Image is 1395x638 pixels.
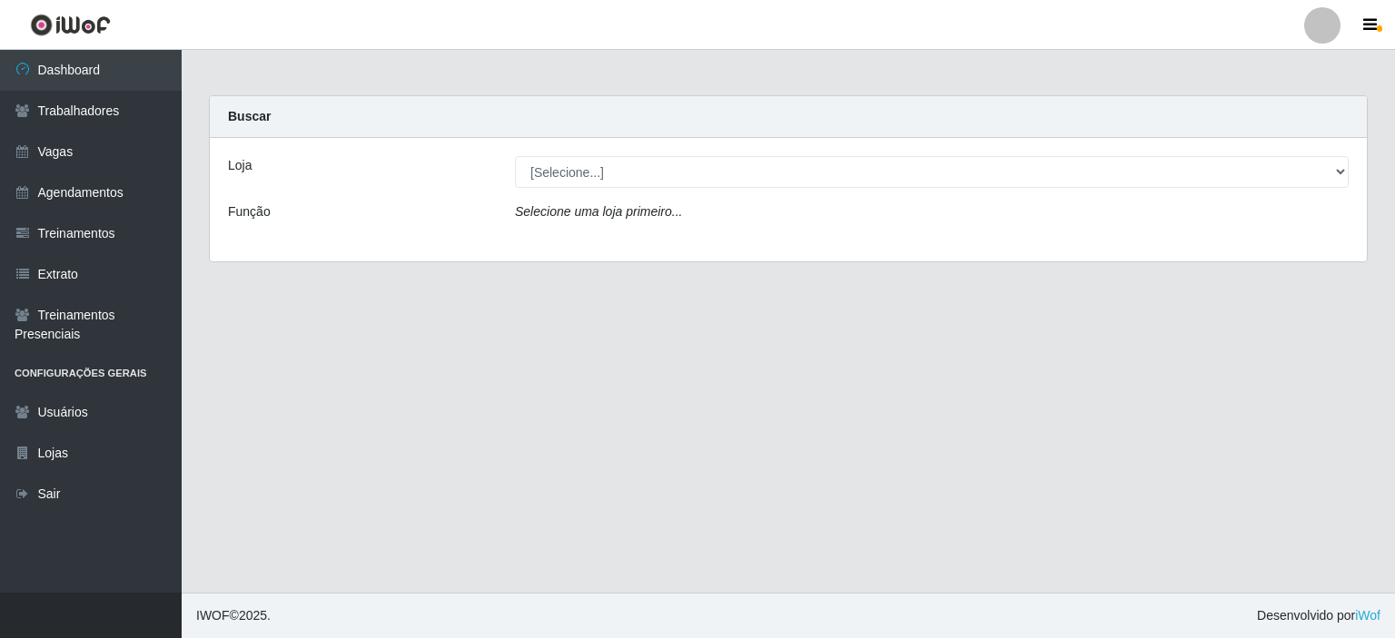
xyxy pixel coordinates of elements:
span: Desenvolvido por [1257,606,1380,625]
label: Função [228,202,271,221]
span: © 2025 . [196,606,271,625]
i: Selecione uma loja primeiro... [515,204,682,219]
span: IWOF [196,608,230,623]
a: iWof [1355,608,1380,623]
strong: Buscar [228,109,271,123]
img: CoreUI Logo [30,14,111,36]
label: Loja [228,156,252,175]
